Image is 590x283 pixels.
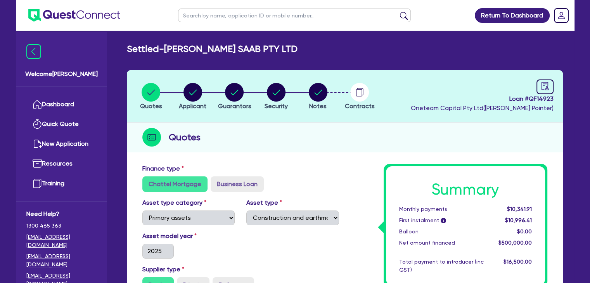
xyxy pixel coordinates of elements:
[344,83,375,111] button: Contracts
[246,198,282,207] label: Asset type
[475,8,550,23] a: Return To Dashboard
[33,179,42,188] img: training
[179,102,206,110] span: Applicant
[393,216,490,224] div: First instalment
[441,218,446,223] span: i
[411,94,554,104] span: Loan # QF14923
[26,95,97,114] a: Dashboard
[211,176,264,192] label: Business Loan
[309,102,327,110] span: Notes
[551,5,571,26] a: Dropdown toggle
[345,102,375,110] span: Contracts
[26,222,97,230] span: 1300 465 363
[26,233,97,249] a: [EMAIL_ADDRESS][DOMAIN_NAME]
[142,198,206,207] label: Asset type category
[142,128,161,147] img: step-icon
[28,9,120,22] img: quest-connect-logo-blue
[26,44,41,59] img: icon-menu-close
[536,79,554,94] a: audit
[33,159,42,168] img: resources
[393,205,490,213] div: Monthly payments
[393,239,490,247] div: Net amount financed
[26,252,97,269] a: [EMAIL_ADDRESS][DOMAIN_NAME]
[26,209,97,219] span: Need Help?
[217,83,251,111] button: Guarantors
[503,259,531,265] span: $16,500.00
[26,114,97,134] a: Quick Quote
[507,206,531,212] span: $10,341.91
[265,102,288,110] span: Security
[178,83,207,111] button: Applicant
[33,119,42,129] img: quick-quote
[505,217,531,223] span: $10,996.41
[399,180,532,199] h1: Summary
[25,69,98,79] span: Welcome [PERSON_NAME]
[26,174,97,193] a: Training
[127,43,298,55] h2: Settled - [PERSON_NAME] SAAB PTY LTD
[142,265,184,274] label: Supplier type
[137,231,241,241] label: Asset model year
[498,240,531,246] span: $500,000.00
[393,228,490,236] div: Balloon
[393,258,490,274] div: Total payment to introducer (inc GST)
[142,164,184,173] label: Finance type
[169,130,201,144] h2: Quotes
[140,83,163,111] button: Quotes
[178,9,411,22] input: Search by name, application ID or mobile number...
[517,228,531,235] span: $0.00
[264,83,288,111] button: Security
[411,104,554,112] span: Oneteam Capital Pty Ltd ( [PERSON_NAME] Pointer )
[142,176,208,192] label: Chattel Mortgage
[33,139,42,148] img: new-application
[218,102,251,110] span: Guarantors
[541,82,549,90] span: audit
[26,134,97,154] a: New Application
[26,154,97,174] a: Resources
[308,83,328,111] button: Notes
[140,102,162,110] span: Quotes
